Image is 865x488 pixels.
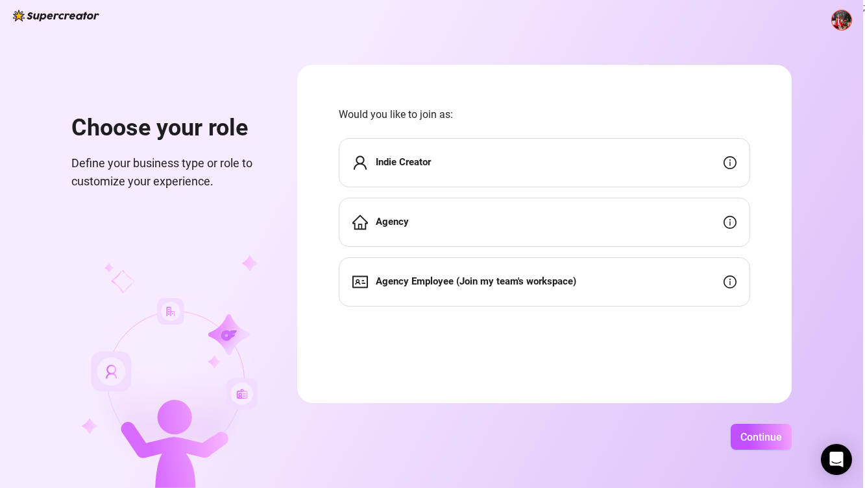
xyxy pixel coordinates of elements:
[821,444,852,475] div: Open Intercom Messenger
[724,156,737,169] span: info-circle
[376,156,431,168] strong: Indie Creator
[352,274,368,290] span: idcard
[724,275,737,288] span: info-circle
[13,10,99,21] img: logo
[724,216,737,229] span: info-circle
[339,106,750,122] span: Would you like to join as:
[740,431,782,443] span: Continue
[376,275,576,287] strong: Agency Employee (Join my team's workspace)
[352,155,368,170] span: user
[731,424,792,450] button: Continue
[832,10,851,30] img: ACg8ocKpn0whwzrBr9AD7mBrcvaiBdc5TnqxWQa0BRxx8Pw4RSrUTZnt=s96-c
[71,154,266,191] span: Define your business type or role to customize your experience.
[376,216,409,227] strong: Agency
[71,114,266,143] h1: Choose your role
[352,215,368,230] span: home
